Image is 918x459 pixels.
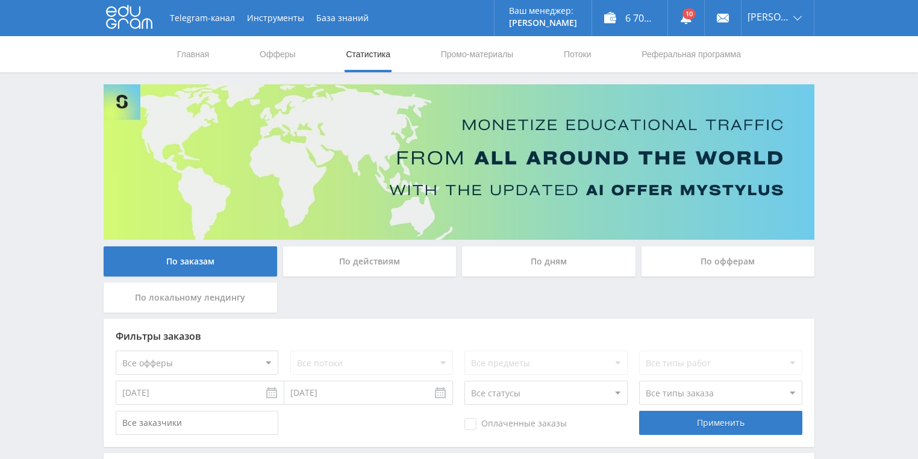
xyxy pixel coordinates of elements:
[748,12,790,22] span: [PERSON_NAME]
[104,283,277,313] div: По локальному лендингу
[258,36,297,72] a: Офферы
[639,411,802,435] div: Применить
[509,6,577,16] p: Ваш менеджер:
[345,36,392,72] a: Статистика
[283,246,457,276] div: По действиям
[116,411,278,435] input: Все заказчики
[640,36,742,72] a: Реферальная программа
[509,18,577,28] p: [PERSON_NAME]
[464,418,567,430] span: Оплаченные заказы
[104,84,814,240] img: Banner
[176,36,210,72] a: Главная
[116,331,802,342] div: Фильтры заказов
[642,246,815,276] div: По офферам
[104,246,277,276] div: По заказам
[563,36,593,72] a: Потоки
[440,36,514,72] a: Промо-материалы
[462,246,635,276] div: По дням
